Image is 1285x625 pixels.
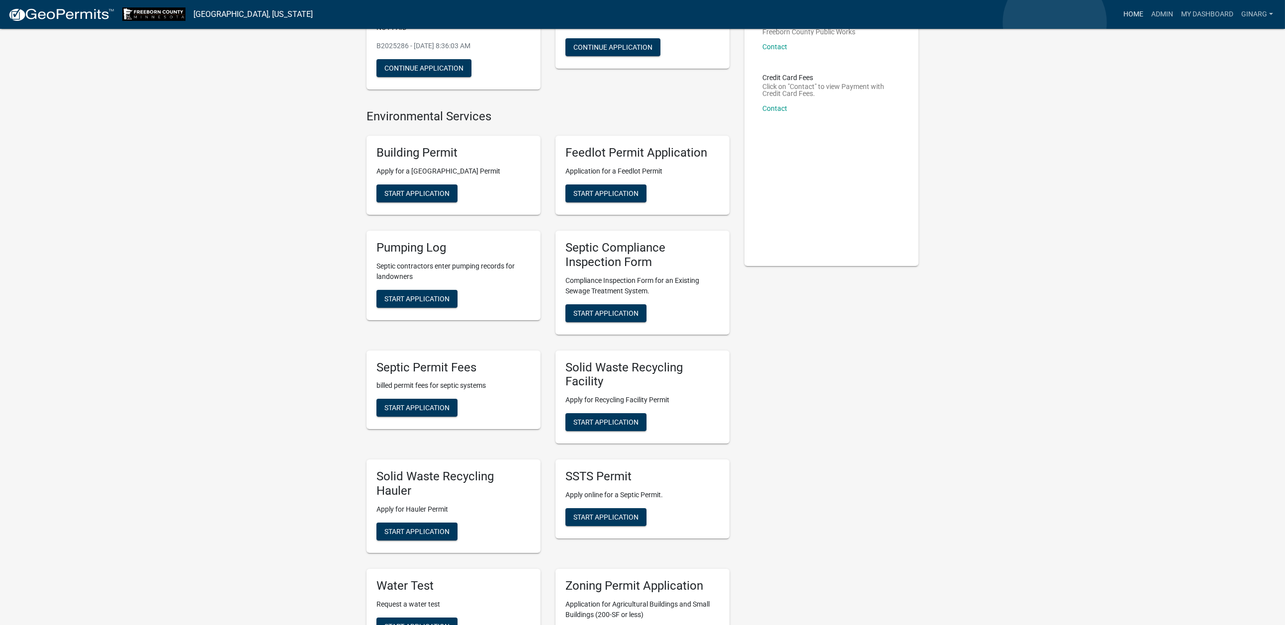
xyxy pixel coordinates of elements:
[376,184,458,202] button: Start Application
[122,7,185,21] img: Freeborn County, Minnesota
[573,418,639,426] span: Start Application
[193,6,313,23] a: [GEOGRAPHIC_DATA], [US_STATE]
[565,184,646,202] button: Start Application
[565,360,720,389] h5: Solid Waste Recycling Facility
[565,508,646,526] button: Start Application
[565,146,720,160] h5: Feedlot Permit Application
[565,413,646,431] button: Start Application
[762,83,901,97] p: Click on "Contact" to view Payment with Credit Card Fees.
[565,599,720,620] p: Application for Agricultural Buildings and Small Buildings (200-SF or less)
[762,104,787,112] a: Contact
[384,189,450,197] span: Start Application
[376,290,458,308] button: Start Application
[376,41,531,51] p: B2025286 - [DATE] 8:36:03 AM
[376,599,531,610] p: Request a water test
[565,490,720,500] p: Apply online for a Septic Permit.
[1177,5,1237,24] a: My Dashboard
[376,579,531,593] h5: Water Test
[376,523,458,540] button: Start Application
[762,28,855,35] p: Freeborn County Public Works
[376,261,531,282] p: Septic contractors enter pumping records for landowners
[573,309,639,317] span: Start Application
[573,513,639,521] span: Start Application
[565,304,646,322] button: Start Application
[384,527,450,535] span: Start Application
[565,166,720,177] p: Application for a Feedlot Permit
[565,38,660,56] button: Continue Application
[376,504,531,515] p: Apply for Hauler Permit
[384,294,450,302] span: Start Application
[762,43,787,51] a: Contact
[376,399,458,417] button: Start Application
[565,579,720,593] h5: Zoning Permit Application
[565,241,720,269] h5: Septic Compliance Inspection Form
[573,189,639,197] span: Start Application
[1119,5,1147,24] a: Home
[762,74,901,81] p: Credit Card Fees
[376,380,531,391] p: billed permit fees for septic systems
[1237,5,1277,24] a: ginarg
[565,275,720,296] p: Compliance Inspection Form for an Existing Sewage Treatment System.
[376,146,531,160] h5: Building Permit
[376,166,531,177] p: Apply for a [GEOGRAPHIC_DATA] Permit
[376,360,531,375] h5: Septic Permit Fees
[376,469,531,498] h5: Solid Waste Recycling Hauler
[565,395,720,405] p: Apply for Recycling Facility Permit
[1147,5,1177,24] a: Admin
[376,59,471,77] button: Continue Application
[565,469,720,484] h5: SSTS Permit
[384,404,450,412] span: Start Application
[376,241,531,255] h5: Pumping Log
[367,109,730,124] h4: Environmental Services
